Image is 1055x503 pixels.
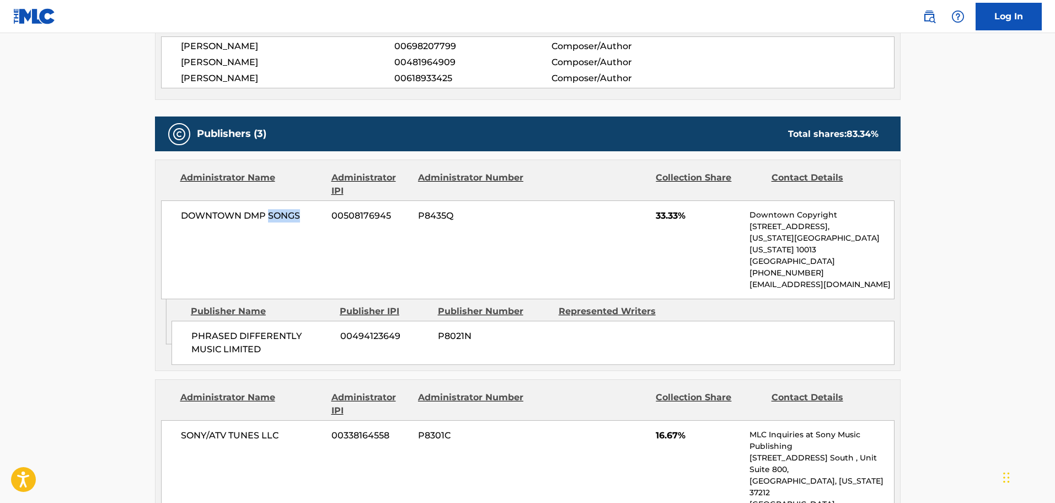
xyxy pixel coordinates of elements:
[551,40,694,53] span: Composer/Author
[173,128,186,141] img: Publishers
[181,209,324,223] span: DOWNTOWN DMP SONGS
[191,330,332,356] span: PHRASED DIFFERENTLY MUSIC LIMITED
[180,391,323,417] div: Administrator Name
[749,475,893,499] p: [GEOGRAPHIC_DATA], [US_STATE] 37212
[340,330,430,343] span: 00494123649
[394,56,551,69] span: 00481964909
[749,452,893,475] p: [STREET_ADDRESS] South , Unit Suite 800,
[191,305,331,318] div: Publisher Name
[418,391,525,417] div: Administrator Number
[976,3,1042,30] a: Log In
[418,171,525,198] div: Administrator Number
[749,429,893,452] p: MLC Inquiries at Sony Music Publishing
[331,171,410,198] div: Administrator IPI
[749,221,893,232] p: [STREET_ADDRESS],
[749,256,893,267] p: [GEOGRAPHIC_DATA]
[918,6,940,28] a: Public Search
[749,209,893,221] p: Downtown Copyright
[181,40,395,53] span: [PERSON_NAME]
[181,429,324,442] span: SONY/ATV TUNES LLC
[331,391,410,417] div: Administrator IPI
[656,429,741,442] span: 16.67%
[551,72,694,85] span: Composer/Author
[559,305,671,318] div: Represented Writers
[438,305,550,318] div: Publisher Number
[181,56,395,69] span: [PERSON_NAME]
[197,128,266,140] h5: Publishers (3)
[331,209,410,223] span: 00508176945
[13,8,56,24] img: MLC Logo
[923,10,936,23] img: search
[847,129,879,139] span: 83.34 %
[438,330,550,343] span: P8021N
[340,305,430,318] div: Publisher IPI
[180,171,323,198] div: Administrator Name
[772,171,879,198] div: Contact Details
[656,391,763,417] div: Collection Share
[551,56,694,69] span: Composer/Author
[394,40,551,53] span: 00698207799
[394,72,551,85] span: 00618933425
[947,6,969,28] div: Help
[749,267,893,279] p: [PHONE_NUMBER]
[656,209,741,223] span: 33.33%
[749,232,893,256] p: [US_STATE][GEOGRAPHIC_DATA][US_STATE] 10013
[656,171,763,198] div: Collection Share
[749,279,893,290] p: [EMAIL_ADDRESS][DOMAIN_NAME]
[1000,450,1055,503] iframe: Chat Widget
[418,429,525,442] span: P8301C
[1003,461,1010,494] div: Drag
[418,209,525,223] span: P8435Q
[951,10,965,23] img: help
[331,429,410,442] span: 00338164558
[788,128,879,141] div: Total shares:
[181,72,395,85] span: [PERSON_NAME]
[772,391,879,417] div: Contact Details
